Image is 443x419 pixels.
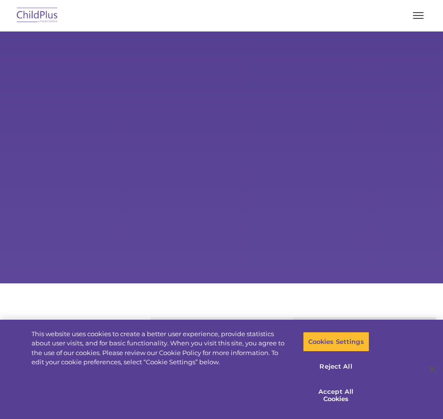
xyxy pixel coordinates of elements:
[303,332,369,352] button: Cookies Settings
[422,358,443,380] button: Close
[303,382,369,409] button: Accept All Cookies
[303,357,369,377] button: Reject All
[15,4,60,27] img: ChildPlus by Procare Solutions
[32,329,289,367] div: This website uses cookies to create a better user experience, provide statistics about user visit...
